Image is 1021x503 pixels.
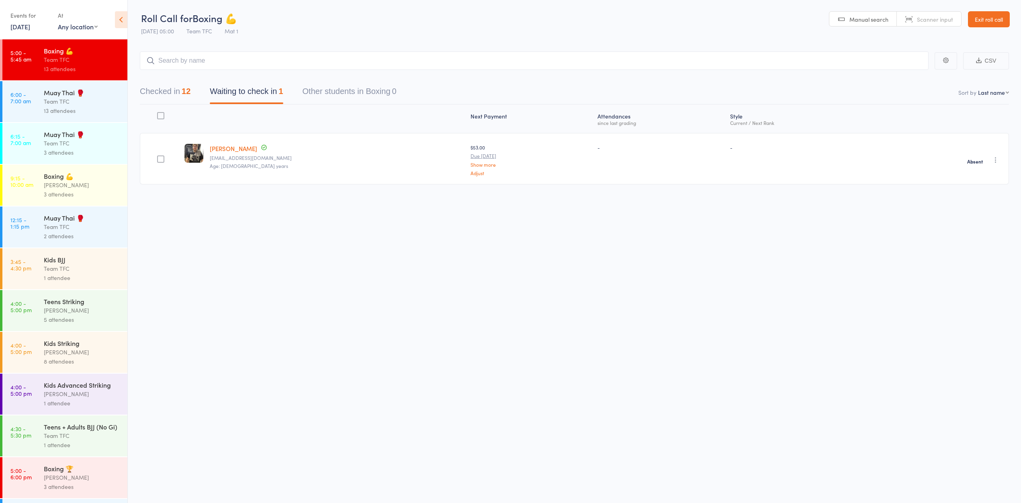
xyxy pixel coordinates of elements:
div: Muay Thai 🥊 [44,88,121,97]
time: 5:00 - 6:00 pm [10,467,32,480]
div: Team TFC [44,431,121,440]
div: - [730,144,873,151]
button: Checked in12 [140,83,190,104]
a: 4:00 -5:00 pmTeens Striking[PERSON_NAME]5 attendees [2,290,127,331]
a: [DATE] [10,22,30,31]
a: 4:00 -5:00 pmKids Striking[PERSON_NAME]8 attendees [2,332,127,373]
small: Due [DATE] [471,153,591,159]
span: Roll Call for [141,11,192,25]
a: 6:00 -7:00 amMuay Thai 🥊Team TFC13 attendees [2,81,127,122]
div: Team TFC [44,222,121,231]
label: Sort by [958,88,976,96]
div: 13 attendees [44,106,121,115]
div: Team TFC [44,264,121,273]
small: jordanbarnard41@outlook.com [210,155,464,161]
time: 12:15 - 1:15 pm [10,217,29,229]
span: Boxing 💪 [192,11,237,25]
a: 6:15 -7:00 amMuay Thai 🥊Team TFC3 attendees [2,123,127,164]
div: 3 attendees [44,190,121,199]
div: Kids BJJ [44,255,121,264]
input: Search by name [140,51,929,70]
a: 5:00 -5:45 amBoxing 💪Team TFC13 attendees [2,39,127,80]
span: Mat 1 [225,27,238,35]
span: Scanner input [917,15,953,23]
a: Show more [471,162,591,167]
img: image1759399736.png [184,144,203,163]
div: [PERSON_NAME] [44,306,121,315]
a: 4:30 -5:30 pmTeens + Adults BJJ (No Gi)Team TFC1 attendee [2,415,127,456]
div: 3 attendees [44,482,121,491]
div: Teens Striking [44,297,121,306]
div: Team TFC [44,97,121,106]
span: Age: [DEMOGRAPHIC_DATA] years [210,162,288,169]
div: Current / Next Rank [730,120,873,125]
div: 2 attendees [44,231,121,241]
div: [PERSON_NAME] [44,389,121,399]
a: 4:00 -5:00 pmKids Advanced Striking[PERSON_NAME]1 attendee [2,374,127,415]
time: 4:00 - 5:00 pm [10,384,32,397]
div: 1 attendee [44,440,121,450]
div: [PERSON_NAME] [44,348,121,357]
div: Boxing 💪 [44,172,121,180]
span: Team TFC [186,27,212,35]
div: Teens + Adults BJJ (No Gi) [44,422,121,431]
div: - [597,144,724,151]
a: 12:15 -1:15 pmMuay Thai 🥊Team TFC2 attendees [2,207,127,247]
button: Other students in Boxing0 [303,83,397,104]
div: At [58,9,98,22]
div: 12 [182,87,190,96]
div: 0 [392,87,397,96]
div: Any location [58,22,98,31]
div: Last name [978,88,1005,96]
button: Waiting to check in1 [210,83,283,104]
a: 9:15 -10:00 amBoxing 💪[PERSON_NAME]3 attendees [2,165,127,206]
div: 13 attendees [44,64,121,74]
div: 1 attendee [44,399,121,408]
div: Team TFC [44,139,121,148]
div: Kids Advanced Striking [44,380,121,389]
time: 6:00 - 7:00 am [10,91,31,104]
time: 4:00 - 5:00 pm [10,342,32,355]
div: Kids Striking [44,339,121,348]
div: 5 attendees [44,315,121,324]
div: Atten­dances [594,108,727,129]
strong: Absent [967,158,983,165]
div: 1 [278,87,283,96]
div: Style [727,108,876,129]
div: Muay Thai 🥊 [44,130,121,139]
a: [PERSON_NAME] [210,144,257,153]
time: 3:45 - 4:30 pm [10,258,31,271]
div: [PERSON_NAME] [44,473,121,482]
div: 1 attendee [44,273,121,282]
a: Adjust [471,170,591,176]
div: Boxing 💪 [44,46,121,55]
time: 6:15 - 7:00 am [10,133,31,146]
span: Manual search [849,15,888,23]
time: 4:00 - 5:00 pm [10,300,32,313]
div: Next Payment [467,108,594,129]
button: CSV [963,52,1009,70]
div: 3 attendees [44,148,121,157]
div: since last grading [597,120,724,125]
div: 8 attendees [44,357,121,366]
a: Exit roll call [968,11,1010,27]
div: Events for [10,9,50,22]
a: 3:45 -4:30 pmKids BJJTeam TFC1 attendee [2,248,127,289]
div: Boxing 🏆 [44,464,121,473]
time: 4:30 - 5:30 pm [10,425,31,438]
time: 5:00 - 5:45 am [10,49,31,62]
div: Muay Thai 🥊 [44,213,121,222]
time: 9:15 - 10:00 am [10,175,33,188]
div: Team TFC [44,55,121,64]
div: [PERSON_NAME] [44,180,121,190]
div: $53.00 [471,144,591,176]
span: [DATE] 05:00 [141,27,174,35]
a: 5:00 -6:00 pmBoxing 🏆[PERSON_NAME]3 attendees [2,457,127,498]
